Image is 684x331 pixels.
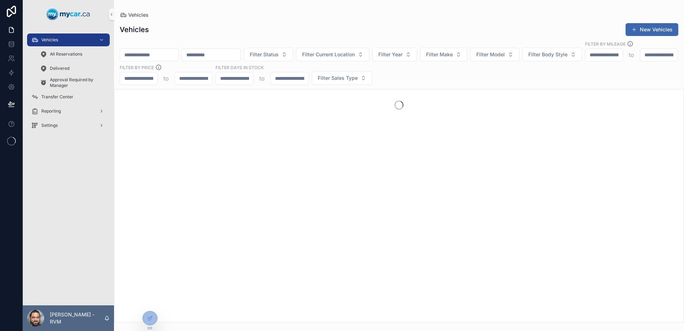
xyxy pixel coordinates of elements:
[120,64,154,71] label: FILTER BY PRICE
[41,123,58,128] span: Settings
[426,51,453,58] span: Filter Make
[318,74,358,82] span: Filter Sales Type
[27,105,110,118] a: Reporting
[420,48,467,61] button: Select Button
[312,71,372,85] button: Select Button
[120,25,149,35] h1: Vehicles
[27,119,110,132] a: Settings
[250,51,279,58] span: Filter Status
[36,76,110,89] a: Approval Required by Manager
[41,108,61,114] span: Reporting
[50,66,69,71] span: Delivered
[27,33,110,46] a: Vehicles
[528,51,568,58] span: Filter Body Style
[120,11,149,19] a: Vehicles
[372,48,417,61] button: Select Button
[296,48,369,61] button: Select Button
[626,23,678,36] button: New Vehicles
[476,51,505,58] span: Filter Model
[41,37,58,43] span: Vehicles
[36,48,110,61] a: All Reservations
[629,51,634,59] p: to
[128,11,149,19] span: Vehicles
[36,62,110,75] a: Delivered
[470,48,519,61] button: Select Button
[216,64,264,71] label: Filter Days In Stock
[23,29,114,141] div: scrollable content
[50,51,82,57] span: All Reservations
[27,90,110,103] a: Transfer Center
[47,9,90,20] img: App logo
[164,74,169,83] p: to
[50,77,103,88] span: Approval Required by Manager
[244,48,293,61] button: Select Button
[585,41,626,47] label: Filter By Mileage
[50,311,104,325] p: [PERSON_NAME] - RVM
[259,74,265,83] p: to
[522,48,582,61] button: Select Button
[378,51,403,58] span: Filter Year
[41,94,73,100] span: Transfer Center
[302,51,355,58] span: Filter Current Location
